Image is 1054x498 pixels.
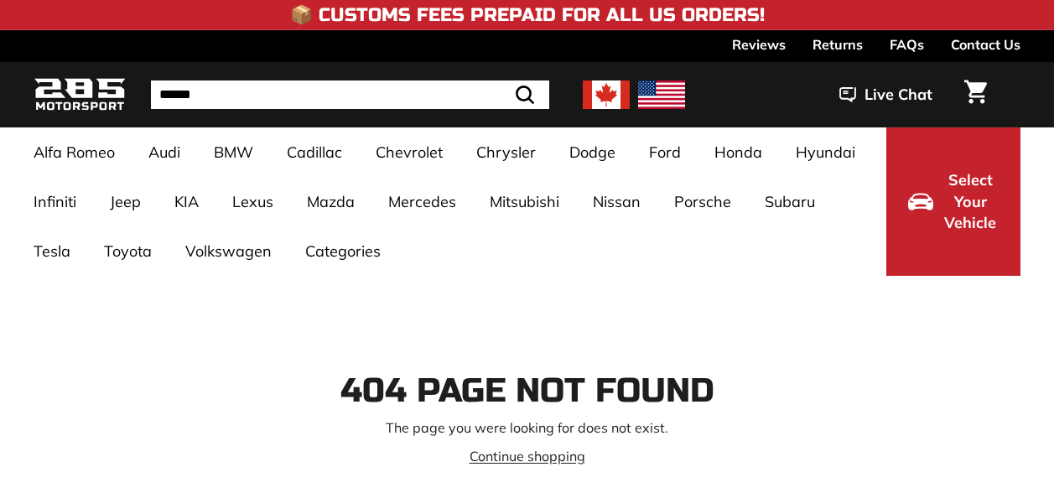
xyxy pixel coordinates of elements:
[553,127,632,177] a: Dodge
[17,127,132,177] a: Alfa Romeo
[169,226,288,276] a: Volkswagen
[818,74,954,116] button: Live Chat
[34,418,1020,438] p: The page you were looking for does not exist.
[359,127,460,177] a: Chevrolet
[93,177,158,226] a: Jeep
[270,127,359,177] a: Cadillac
[657,177,748,226] a: Porsche
[698,127,779,177] a: Honda
[132,127,197,177] a: Audi
[813,30,863,59] a: Returns
[632,127,698,177] a: Ford
[886,127,1020,276] button: Select Your Vehicle
[732,30,786,59] a: Reviews
[779,127,872,177] a: Hyundai
[890,30,924,59] a: FAQs
[158,177,215,226] a: KIA
[748,177,832,226] a: Subaru
[17,177,93,226] a: Infiniti
[460,127,553,177] a: Chrysler
[87,226,169,276] a: Toyota
[864,84,932,106] span: Live Chat
[942,169,999,234] span: Select Your Vehicle
[473,177,576,226] a: Mitsubishi
[151,80,549,109] input: Search
[951,30,1020,59] a: Contact Us
[576,177,657,226] a: Nissan
[197,127,270,177] a: BMW
[34,372,1020,409] h1: 404 Page Not Found
[34,75,126,115] img: Logo_285_Motorsport_areodynamics_components
[371,177,473,226] a: Mercedes
[288,226,397,276] a: Categories
[215,177,290,226] a: Lexus
[954,66,997,123] a: Cart
[290,177,371,226] a: Mazda
[290,5,765,25] h4: 📦 Customs Fees Prepaid for All US Orders!
[17,226,87,276] a: Tesla
[470,448,585,464] a: Continue shopping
